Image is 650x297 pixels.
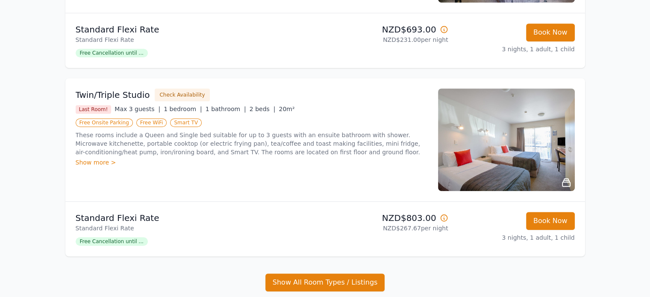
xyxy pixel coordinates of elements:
p: Standard Flexi Rate [76,212,322,224]
p: Standard Flexi Rate [76,24,322,35]
p: 3 nights, 1 adult, 1 child [455,45,575,53]
button: Book Now [526,24,575,41]
span: Free Cancellation until ... [76,237,148,246]
span: 1 bedroom | [164,106,202,112]
span: Free Cancellation until ... [76,49,148,57]
span: Max 3 guests | [115,106,160,112]
span: 20m² [279,106,294,112]
p: NZD$803.00 [329,212,448,224]
p: NZD$267.67 per night [329,224,448,232]
span: 1 bathroom | [206,106,246,112]
p: Standard Flexi Rate [76,224,322,232]
div: Show more > [76,158,428,167]
p: NZD$693.00 [329,24,448,35]
p: These rooms include a Queen and Single bed suitable for up to 3 guests with an ensuite bathroom w... [76,131,428,156]
span: 2 beds | [250,106,276,112]
button: Show All Room Types / Listings [265,273,385,291]
h3: Twin/Triple Studio [76,89,150,101]
button: Book Now [526,212,575,230]
span: Smart TV [170,118,202,127]
span: Last Room! [76,105,112,114]
p: NZD$231.00 per night [329,35,448,44]
p: 3 nights, 1 adult, 1 child [455,233,575,242]
span: Free WiFi [136,118,167,127]
button: Check Availability [155,88,209,101]
p: Standard Flexi Rate [76,35,322,44]
span: Free Onsite Parking [76,118,133,127]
